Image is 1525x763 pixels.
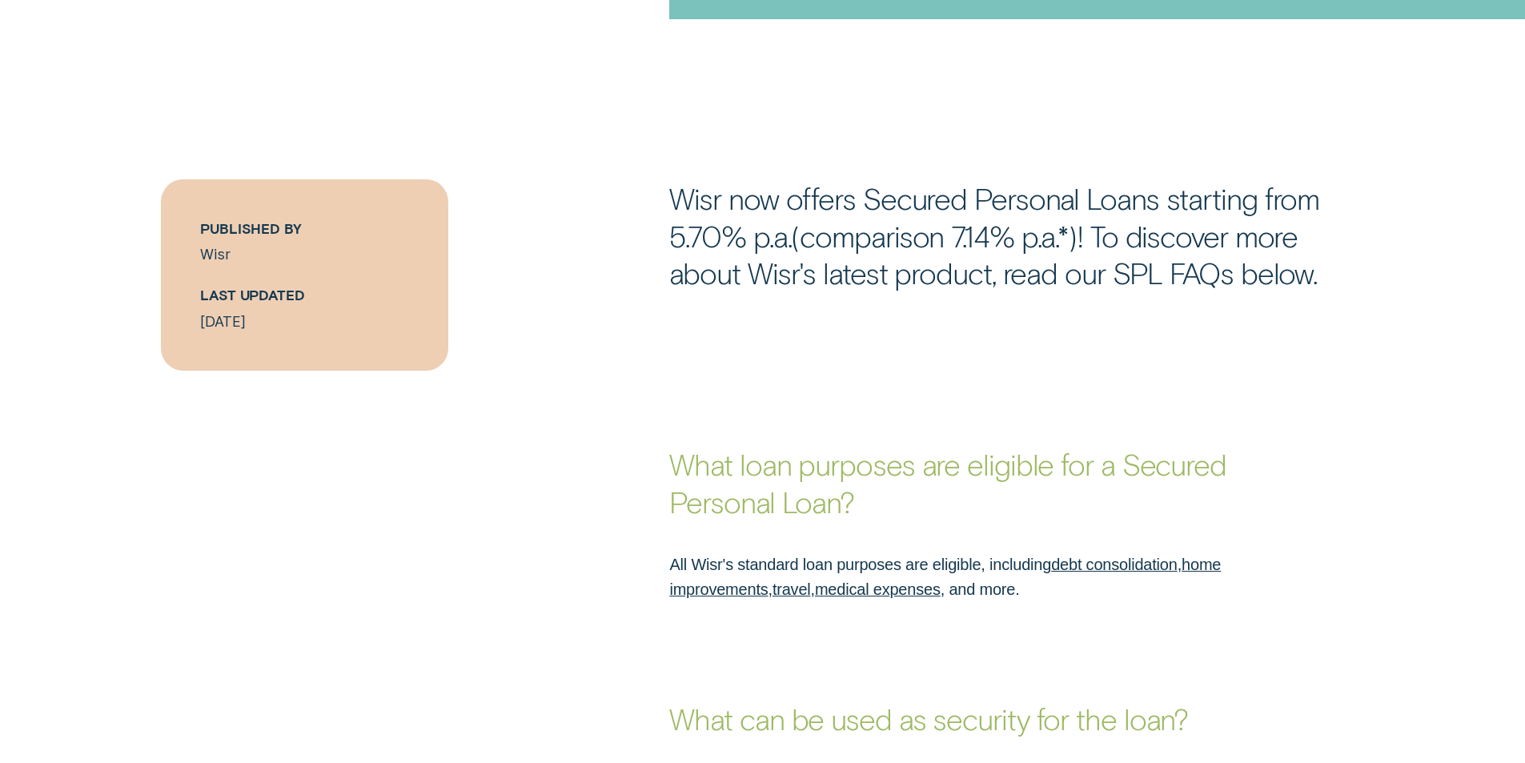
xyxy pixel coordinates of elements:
[669,556,1221,598] a: home improvements
[669,552,1262,602] p: All Wisr's standard loan purposes are eligible, including , , , , and more.
[815,580,941,598] a: medical expenses
[200,313,407,331] p: [DATE]
[200,219,407,238] h5: Published By
[773,580,811,598] a: travel
[669,446,1226,519] strong: What loan purposes are eligible for a Secured Personal Loan?
[669,701,1188,736] strong: What can be used as security for the loan?
[200,246,230,263] a: Wisr
[200,286,407,304] h5: Last Updated
[669,179,1364,291] p: Wisr now offers Secured Personal Loans starting from 5.70% p.a.(comparison 7.14% p.a.*)! To disco...
[1051,556,1178,573] a: debt consolidation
